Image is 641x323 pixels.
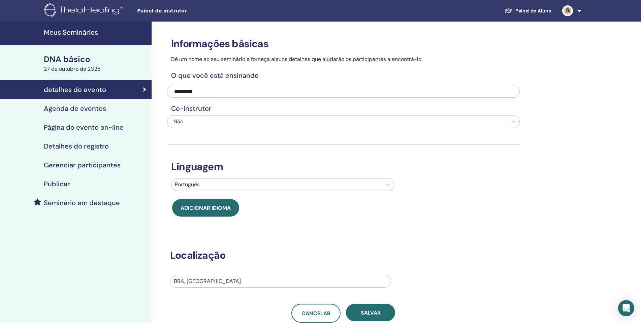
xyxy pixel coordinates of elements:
font: Meus Seminários [44,28,98,37]
font: Informações básicas [171,37,268,50]
img: logo.png [44,3,125,19]
font: Dê um nome ao seu seminário e forneça alguns detalhes que ajudarão os participantes a encontrá-lo. [171,56,422,63]
font: Página do evento on-line [44,123,124,132]
font: DNA básico [44,54,90,64]
font: Localização [170,249,225,262]
font: Agenda de eventos [44,104,106,113]
img: default.jpg [562,5,573,16]
font: Painel do instrutor [137,8,187,13]
font: Adicionar idioma [181,204,231,212]
div: Abra o Intercom Messenger [618,300,634,316]
a: Cancelar [291,304,341,323]
font: Cancelar [301,310,330,317]
font: detalhes do evento [44,85,106,94]
font: 27 de outubro de 2025 [44,65,101,72]
font: Seminário em destaque [44,198,120,207]
font: Não [173,118,183,125]
img: graduation-cap-white.svg [505,8,513,13]
font: O que você está ensinando [171,71,259,80]
font: Detalhes do registro [44,142,109,151]
font: Gerenciar participantes [44,161,121,169]
font: Co-instrutor [171,104,212,113]
font: Linguagem [171,160,223,173]
a: Painel do Aluno [499,4,557,17]
font: Salvar [361,309,381,316]
button: Salvar [346,304,395,321]
font: Publicar [44,180,70,188]
font: Painel do Aluno [515,8,551,14]
button: Adicionar idioma [172,199,239,217]
a: DNA básico27 de outubro de 2025 [40,54,152,73]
